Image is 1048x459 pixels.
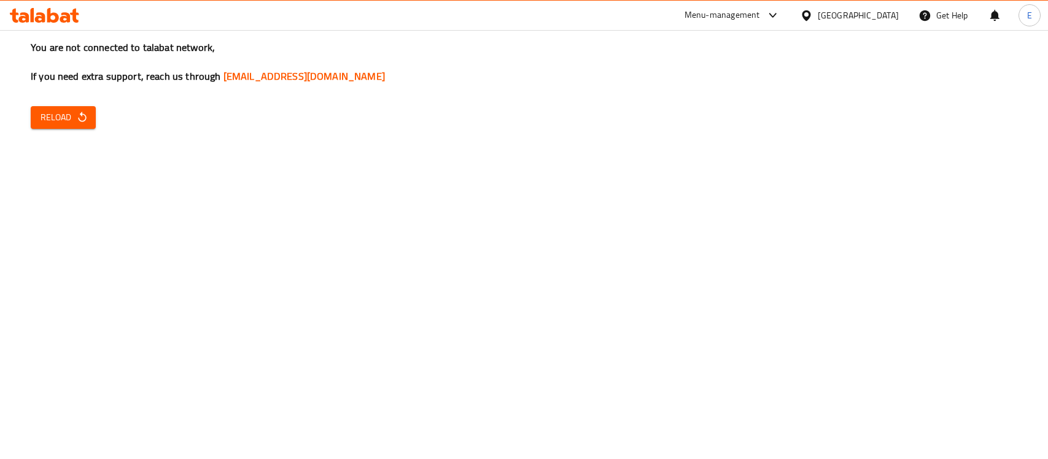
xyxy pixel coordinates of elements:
button: Reload [31,106,96,129]
a: [EMAIL_ADDRESS][DOMAIN_NAME] [223,67,385,85]
span: Reload [41,110,86,125]
span: E [1027,9,1032,22]
div: [GEOGRAPHIC_DATA] [818,9,899,22]
h3: You are not connected to talabat network, If you need extra support, reach us through [31,40,1017,83]
div: Menu-management [685,8,760,23]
